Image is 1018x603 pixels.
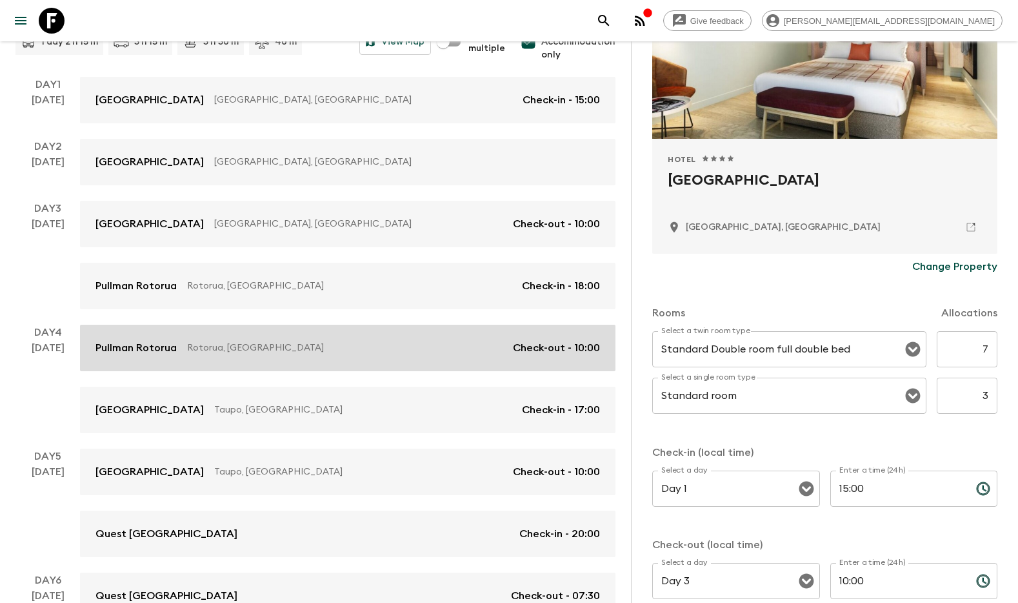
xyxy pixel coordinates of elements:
[80,511,615,557] a: Quest [GEOGRAPHIC_DATA]Check-in - 20:00
[468,29,505,55] span: Move multiple
[214,404,512,416] p: Taupo, [GEOGRAPHIC_DATA]
[513,340,600,356] p: Check-out - 10:00
[15,139,80,154] p: Day 2
[683,16,751,26] span: Give feedback
[187,280,512,292] p: Rotorua, [GEOGRAPHIC_DATA]
[652,537,997,553] p: Check-out (local time)
[904,340,922,358] button: Open
[32,340,65,433] div: [DATE]
[95,216,204,232] p: [GEOGRAPHIC_DATA]
[522,402,600,418] p: Check-in - 17:00
[663,10,752,31] a: Give feedback
[839,557,906,568] label: Enter a time (24h)
[541,23,615,61] span: Show Accommodation only
[830,471,966,507] input: hh:mm
[762,10,1003,31] div: [PERSON_NAME][EMAIL_ADDRESS][DOMAIN_NAME]
[777,16,1002,26] span: [PERSON_NAME][EMAIL_ADDRESS][DOMAIN_NAME]
[513,216,600,232] p: Check-out - 10:00
[661,325,750,336] label: Select a twin room type
[214,94,512,107] p: [GEOGRAPHIC_DATA], [GEOGRAPHIC_DATA]
[970,476,996,502] button: Choose time, selected time is 3:00 PM
[661,465,707,476] label: Select a day
[912,254,997,280] button: Change Property
[15,77,80,92] p: Day 1
[41,36,98,48] p: 1 day 2 h 15 m
[95,340,177,356] p: Pullman Rotorua
[95,464,204,480] p: [GEOGRAPHIC_DATA]
[359,29,431,55] button: View Map
[80,77,615,123] a: [GEOGRAPHIC_DATA][GEOGRAPHIC_DATA], [GEOGRAPHIC_DATA]Check-in - 15:00
[513,464,600,480] p: Check-out - 10:00
[652,445,997,460] p: Check-in (local time)
[80,201,615,247] a: [GEOGRAPHIC_DATA][GEOGRAPHIC_DATA], [GEOGRAPHIC_DATA]Check-out - 10:00
[904,387,922,405] button: Open
[32,216,65,309] div: [DATE]
[214,218,503,230] p: [GEOGRAPHIC_DATA], [GEOGRAPHIC_DATA]
[912,259,997,274] p: Change Property
[95,278,177,294] p: Pullman Rotorua
[970,568,996,594] button: Choose time, selected time is 10:00 AM
[661,557,707,568] label: Select a day
[591,8,617,34] button: search adventures
[523,92,600,108] p: Check-in - 15:00
[32,92,65,123] div: [DATE]
[32,464,65,557] div: [DATE]
[214,156,590,169] p: [GEOGRAPHIC_DATA], [GEOGRAPHIC_DATA]
[15,201,80,216] p: Day 3
[941,305,997,321] p: Allocations
[214,465,503,478] p: Taupo, [GEOGRAPHIC_DATA]
[686,221,881,234] p: Auckland, New Zealand
[839,465,906,476] label: Enter a time (24h)
[80,263,615,309] a: Pullman RotoruaRotorua, [GEOGRAPHIC_DATA]Check-in - 18:00
[80,325,615,371] a: Pullman RotoruaRotorua, [GEOGRAPHIC_DATA]Check-out - 10:00
[80,449,615,495] a: [GEOGRAPHIC_DATA]Taupo, [GEOGRAPHIC_DATA]Check-out - 10:00
[797,572,815,590] button: Open
[32,154,65,185] div: [DATE]
[8,8,34,34] button: menu
[275,36,297,48] p: 40 m
[203,36,239,48] p: 3 h 30 m
[95,92,204,108] p: [GEOGRAPHIC_DATA]
[80,387,615,433] a: [GEOGRAPHIC_DATA]Taupo, [GEOGRAPHIC_DATA]Check-in - 17:00
[187,342,503,354] p: Rotorua, [GEOGRAPHIC_DATA]
[519,526,600,542] p: Check-in - 20:00
[797,480,815,498] button: Open
[95,526,237,542] p: Quest [GEOGRAPHIC_DATA]
[522,278,600,294] p: Check-in - 18:00
[80,139,615,185] a: [GEOGRAPHIC_DATA][GEOGRAPHIC_DATA], [GEOGRAPHIC_DATA]
[15,325,80,340] p: Day 4
[134,36,167,48] p: 3 h 15 m
[668,154,696,165] span: Hotel
[15,573,80,588] p: Day 6
[95,154,204,170] p: [GEOGRAPHIC_DATA]
[95,402,204,418] p: [GEOGRAPHIC_DATA]
[668,170,982,211] h2: [GEOGRAPHIC_DATA]
[652,305,685,321] p: Rooms
[15,449,80,464] p: Day 5
[661,372,755,383] label: Select a single room type
[830,563,966,599] input: hh:mm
